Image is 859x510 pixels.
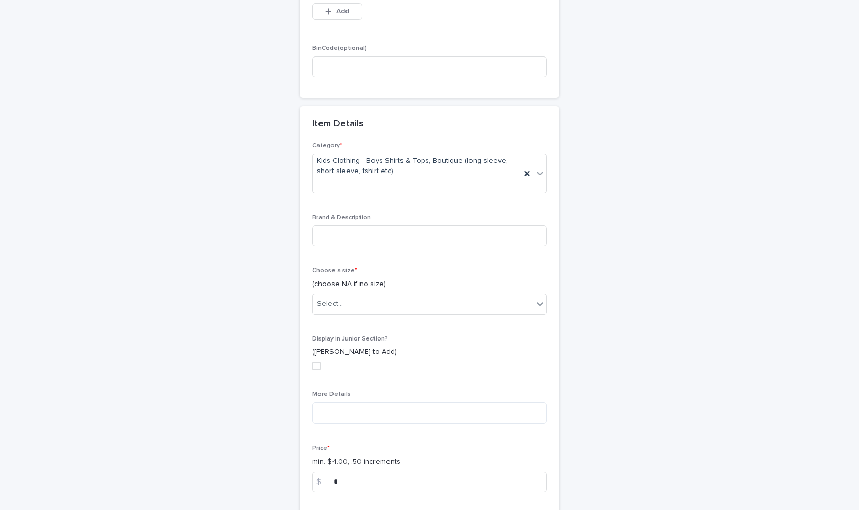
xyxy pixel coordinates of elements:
span: Display in Junior Section? [312,336,388,342]
span: Brand & Description [312,215,371,221]
span: More Details [312,391,351,398]
span: BinCode(optional) [312,45,367,51]
p: (choose NA if no size) [312,279,547,290]
button: Add [312,3,362,20]
span: Kids Clothing - Boys Shirts & Tops, Boutique (long sleeve, short sleeve, tshirt etc) [317,155,517,177]
h2: Item Details [312,119,364,130]
span: Category [312,143,342,149]
p: min. $4.00, .50 increments [312,457,547,467]
span: Add [336,8,349,15]
div: $ [312,472,333,492]
span: Choose a size [312,267,357,274]
p: ([PERSON_NAME] to Add) [312,347,547,358]
div: Select... [317,299,343,309]
span: Price [312,445,330,451]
